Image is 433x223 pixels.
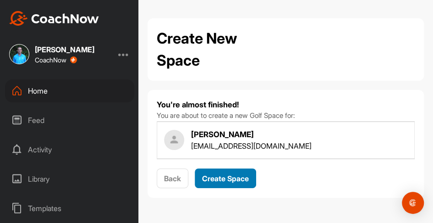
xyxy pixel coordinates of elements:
div: Templates [5,197,134,220]
img: user [164,130,184,150]
div: Library [5,167,134,190]
p: [EMAIL_ADDRESS][DOMAIN_NAME] [191,140,312,151]
h2: Create New Space [157,28,280,72]
div: [PERSON_NAME] [35,46,94,53]
div: Feed [5,109,134,132]
span: Back [164,174,181,183]
img: CoachNow [9,11,99,26]
h4: [PERSON_NAME] [191,129,312,140]
img: square_e29b4c4ef8ba649c5d65bb3b7a2e6f15.jpg [9,44,29,64]
button: Create Space [195,168,256,188]
div: Open Intercom Messenger [402,192,424,214]
p: You are about to create a new Golf Space for: [157,111,415,121]
div: Home [5,79,134,102]
span: Create Space [202,174,249,183]
h4: You're almost finished! [157,99,415,111]
div: Activity [5,138,134,161]
div: CoachNow [35,56,77,64]
button: Back [157,168,188,188]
